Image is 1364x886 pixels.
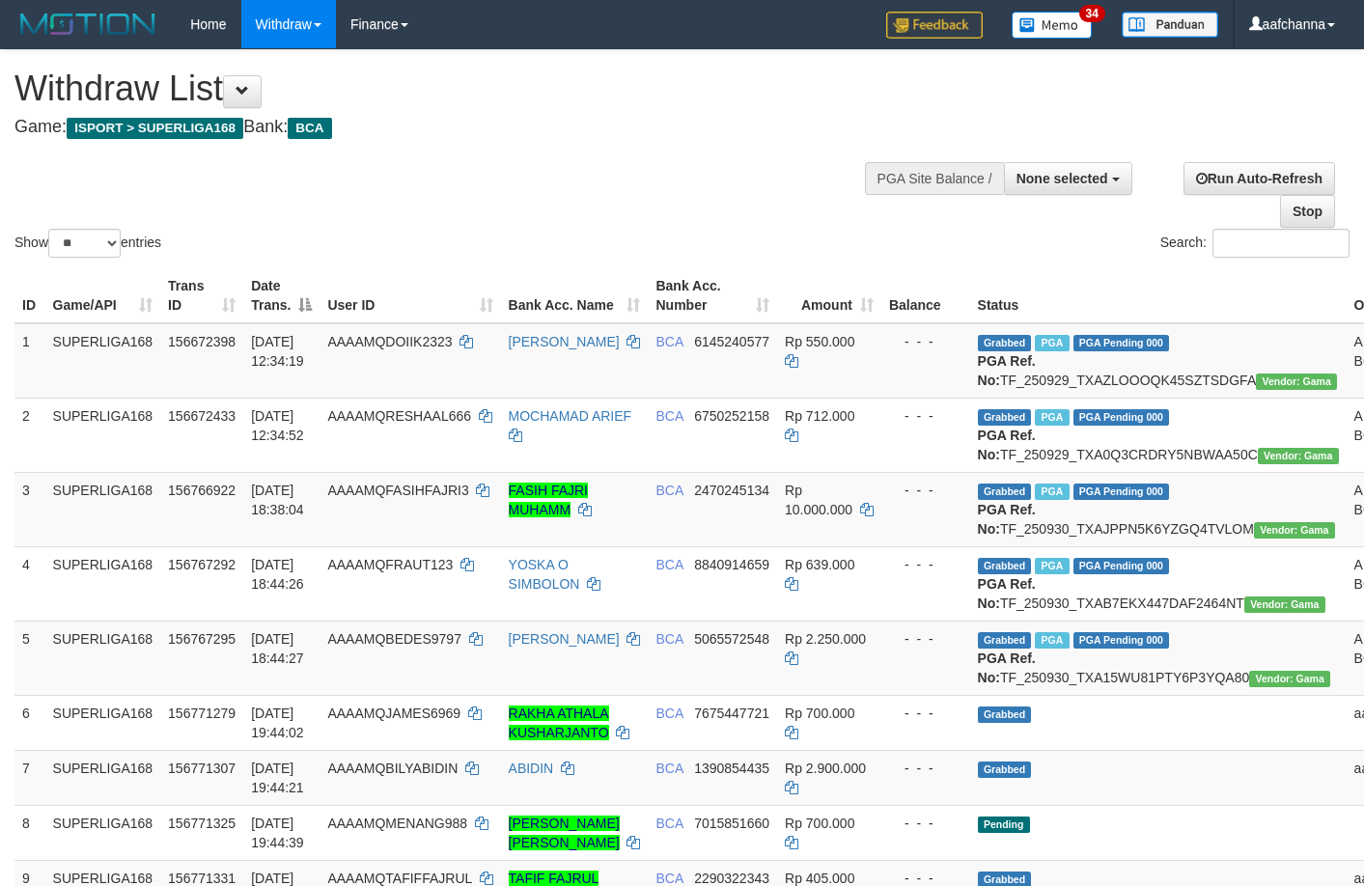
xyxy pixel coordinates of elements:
div: - - - [889,704,962,723]
span: Vendor URL: https://trx31.1velocity.biz [1249,671,1330,687]
span: BCA [655,871,682,886]
a: FASIH FAJRI MUHAMM [509,483,588,517]
th: User ID: activate to sort column ascending [320,268,500,323]
a: Run Auto-Refresh [1183,162,1335,195]
span: Marked by aafsoycanthlai [1035,409,1069,426]
span: BCA [655,761,682,776]
a: ABIDIN [509,761,554,776]
td: TF_250930_TXAJPPN5K6YZGQ4TVLOM [970,472,1347,546]
img: panduan.png [1122,12,1218,38]
td: 4 [14,546,45,621]
h1: Withdraw List [14,69,890,108]
span: BCA [288,118,331,139]
td: SUPERLIGA168 [45,695,161,750]
td: SUPERLIGA168 [45,323,161,399]
a: [PERSON_NAME] [PERSON_NAME] [509,816,620,850]
span: Rp 2.250.000 [785,631,866,647]
span: AAAAMQFRAUT123 [327,557,453,572]
input: Search: [1212,229,1350,258]
span: [DATE] 12:34:52 [251,408,304,443]
td: SUPERLIGA168 [45,398,161,472]
span: Rp 550.000 [785,334,854,349]
span: 156771325 [168,816,236,831]
label: Search: [1160,229,1350,258]
span: Grabbed [978,558,1032,574]
span: BCA [655,334,682,349]
div: - - - [889,814,962,833]
span: BCA [655,483,682,498]
span: PGA Pending [1073,558,1170,574]
div: PGA Site Balance / [865,162,1004,195]
span: AAAAMQBEDES9797 [327,631,461,647]
th: Amount: activate to sort column ascending [777,268,881,323]
td: SUPERLIGA168 [45,546,161,621]
span: Copy 6145240577 to clipboard [694,334,769,349]
span: 156766922 [168,483,236,498]
th: Balance [881,268,970,323]
span: Rp 700.000 [785,706,854,721]
img: Feedback.jpg [886,12,983,39]
span: AAAAMQMENANG988 [327,816,467,831]
button: None selected [1004,162,1132,195]
div: - - - [889,332,962,351]
a: MOCHAMAD ARIEF [509,408,632,424]
span: [DATE] 19:44:21 [251,761,304,795]
span: [DATE] 18:38:04 [251,483,304,517]
span: AAAAMQJAMES6969 [327,706,460,721]
img: Button%20Memo.svg [1012,12,1093,39]
td: 2 [14,398,45,472]
span: BCA [655,706,682,721]
span: Rp 712.000 [785,408,854,424]
a: Stop [1280,195,1335,228]
span: Marked by aafsoycanthlai [1035,558,1069,574]
span: 156672433 [168,408,236,424]
span: 156672398 [168,334,236,349]
a: YOSKA O SIMBOLON [509,557,580,592]
th: Status [970,268,1347,323]
span: Copy 6750252158 to clipboard [694,408,769,424]
span: Copy 1390854435 to clipboard [694,761,769,776]
b: PGA Ref. No: [978,576,1036,611]
span: Rp 10.000.000 [785,483,852,517]
span: Marked by aafsoycanthlai [1035,335,1069,351]
span: 156771307 [168,761,236,776]
span: Grabbed [978,632,1032,649]
span: Vendor URL: https://trx31.1velocity.biz [1244,596,1325,613]
a: RAKHA ATHALA KUSHARJANTO [509,706,609,740]
a: [PERSON_NAME] [509,631,620,647]
td: SUPERLIGA168 [45,621,161,695]
span: BCA [655,557,682,572]
td: TF_250929_TXAZLOOOQK45SZTSDGFA [970,323,1347,399]
span: Grabbed [978,335,1032,351]
div: - - - [889,555,962,574]
span: Copy 5065572548 to clipboard [694,631,769,647]
span: Marked by aafsoycanthlai [1035,632,1069,649]
span: BCA [655,816,682,831]
span: Vendor URL: https://trx31.1velocity.biz [1258,448,1339,464]
span: AAAAMQDOIIK2323 [327,334,452,349]
span: AAAAMQTAFIFFAJRUL [327,871,471,886]
b: PGA Ref. No: [978,428,1036,462]
td: 1 [14,323,45,399]
span: 156767295 [168,631,236,647]
td: 6 [14,695,45,750]
h4: Game: Bank: [14,118,890,137]
td: TF_250930_TXA15WU81PTY6P3YQA80 [970,621,1347,695]
span: Rp 405.000 [785,871,854,886]
div: - - - [889,481,962,500]
span: Marked by aafsoumeymey [1035,484,1069,500]
th: Date Trans.: activate to sort column descending [243,268,320,323]
span: Copy 8840914659 to clipboard [694,557,769,572]
span: BCA [655,631,682,647]
td: 7 [14,750,45,805]
span: Copy 7015851660 to clipboard [694,816,769,831]
td: 5 [14,621,45,695]
span: PGA Pending [1073,632,1170,649]
span: Pending [978,817,1030,833]
div: - - - [889,629,962,649]
b: PGA Ref. No: [978,353,1036,388]
span: 156767292 [168,557,236,572]
span: Rp 700.000 [785,816,854,831]
span: Grabbed [978,706,1032,723]
span: [DATE] 18:44:27 [251,631,304,666]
